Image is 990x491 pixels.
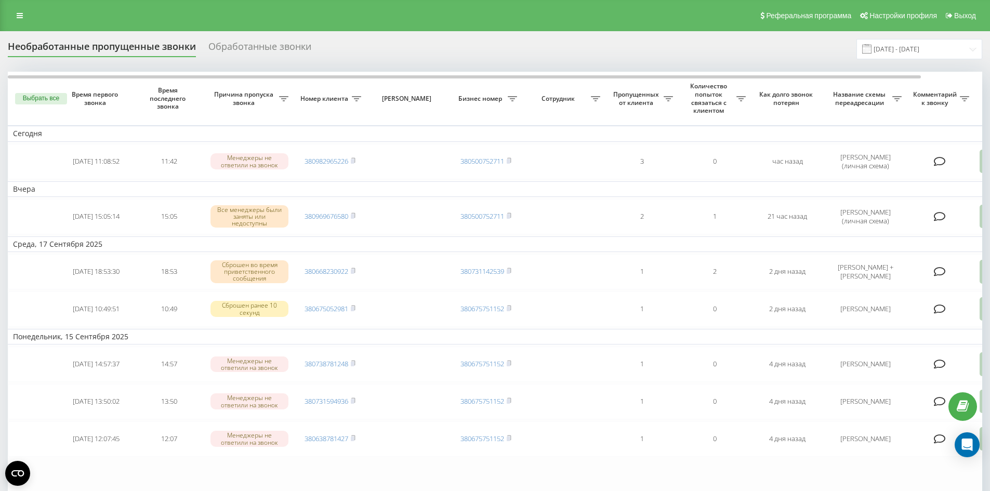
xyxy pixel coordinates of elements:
td: 1 [678,199,751,234]
a: 380731142539 [460,267,504,276]
td: 1 [605,291,678,327]
td: 12:07 [133,421,205,457]
div: Open Intercom Messenger [955,432,980,457]
span: Комментарий к звонку [912,90,960,107]
td: 18:53 [133,254,205,289]
td: 2 дня назад [751,291,824,327]
td: 10:49 [133,291,205,327]
td: [DATE] 11:08:52 [60,144,133,179]
td: [DATE] 10:49:51 [60,291,133,327]
td: 1 [605,384,678,419]
a: 380969676580 [305,211,348,221]
td: [PERSON_NAME] [824,291,907,327]
a: 380738781248 [305,359,348,368]
a: 380675751152 [460,359,504,368]
a: 380675751152 [460,396,504,406]
span: Настройки профиля [869,11,937,20]
a: 380731594936 [305,396,348,406]
a: 380668230922 [305,267,348,276]
a: 380500752711 [460,211,504,221]
td: [PERSON_NAME] [824,347,907,382]
td: час назад [751,144,824,179]
span: Время последнего звонка [141,86,197,111]
td: [DATE] 18:53:30 [60,254,133,289]
a: 380500752711 [460,156,504,166]
td: [PERSON_NAME] [824,421,907,457]
td: 14:57 [133,347,205,382]
td: 0 [678,384,751,419]
td: 4 дня назад [751,421,824,457]
a: 380675052981 [305,304,348,313]
span: Выход [954,11,976,20]
div: Сброшен во время приветственного сообщения [210,260,288,283]
div: Менеджеры не ответили на звонок [210,393,288,409]
div: Менеджеры не ответили на звонок [210,153,288,169]
td: 0 [678,144,751,179]
span: Пропущенных от клиента [611,90,664,107]
span: Количество попыток связаться с клиентом [683,82,736,114]
td: 1 [605,254,678,289]
div: Обработанные звонки [208,41,311,57]
td: 0 [678,291,751,327]
div: Менеджеры не ответили на звонок [210,431,288,446]
div: Все менеджеры были заняты или недоступны [210,205,288,228]
div: Необработанные пропущенные звонки [8,41,196,57]
span: Бизнес номер [455,95,508,103]
td: 13:50 [133,384,205,419]
a: 380675751152 [460,434,504,443]
td: 15:05 [133,199,205,234]
td: 2 дня назад [751,254,824,289]
button: Выбрать все [15,93,67,104]
td: 2 [605,199,678,234]
td: 3 [605,144,678,179]
span: Номер клиента [299,95,352,103]
td: 11:42 [133,144,205,179]
td: [DATE] 14:57:37 [60,347,133,382]
span: Название схемы переадресации [829,90,892,107]
div: Менеджеры не ответили на звонок [210,356,288,372]
span: Причина пропуска звонка [210,90,279,107]
td: 1 [605,347,678,382]
div: Сброшен ранее 10 секунд [210,301,288,316]
td: [PERSON_NAME] + [PERSON_NAME] [824,254,907,289]
td: [PERSON_NAME] (личная схема) [824,144,907,179]
td: 0 [678,347,751,382]
span: [PERSON_NAME] [375,95,441,103]
span: Время первого звонка [68,90,124,107]
a: 380675751152 [460,304,504,313]
td: 1 [605,421,678,457]
button: Open CMP widget [5,461,30,486]
span: Реферальная программа [766,11,851,20]
td: [DATE] 15:05:14 [60,199,133,234]
td: 21 час назад [751,199,824,234]
span: Сотрудник [527,95,591,103]
td: [DATE] 13:50:02 [60,384,133,419]
td: 4 дня назад [751,347,824,382]
a: 380638781427 [305,434,348,443]
td: [PERSON_NAME] (личная схема) [824,199,907,234]
td: 2 [678,254,751,289]
td: 0 [678,421,751,457]
td: [PERSON_NAME] [824,384,907,419]
span: Как долго звонок потерян [759,90,815,107]
td: [DATE] 12:07:45 [60,421,133,457]
td: 4 дня назад [751,384,824,419]
a: 380982965226 [305,156,348,166]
